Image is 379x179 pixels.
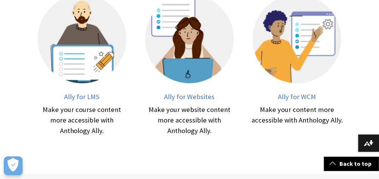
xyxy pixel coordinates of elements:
[164,92,215,101] span: Ally for Websites
[251,104,343,125] div: Make your content more accessible with Anthology Ally.
[324,157,379,171] a: Back to top
[278,92,316,101] span: Ally for WCM
[35,104,128,136] div: Make your course content more accessible with Anthology Ally.
[4,156,23,175] button: Open Preferences
[64,92,100,101] span: Ally for LMS
[143,104,236,136] div: Make your website content more accessible with Anthology Ally.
